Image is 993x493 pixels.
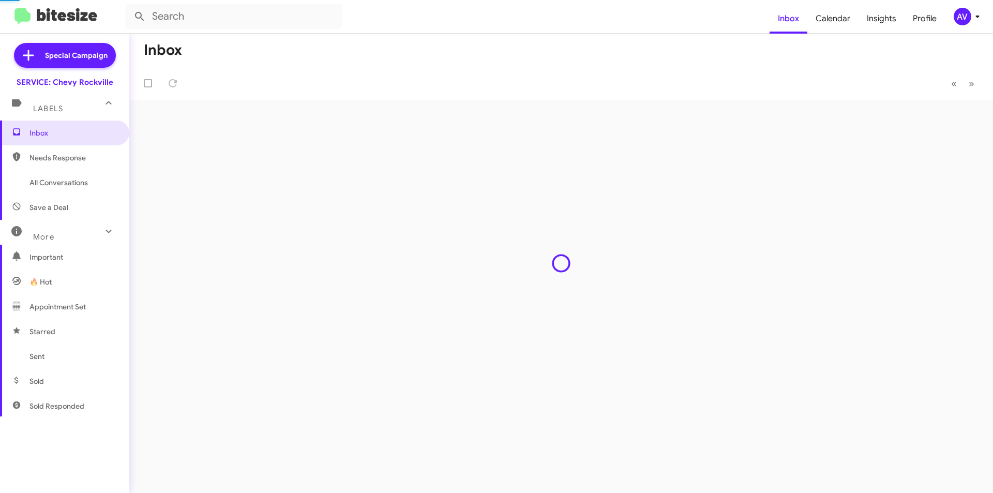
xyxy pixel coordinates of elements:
[29,277,52,287] span: 🔥 Hot
[969,77,974,90] span: »
[17,77,113,87] div: SERVICE: Chevy Rockville
[951,77,957,90] span: «
[945,73,963,94] button: Previous
[859,4,905,34] a: Insights
[125,4,342,29] input: Search
[29,376,44,386] span: Sold
[807,4,859,34] a: Calendar
[29,252,117,262] span: Important
[29,326,55,337] span: Starred
[29,401,84,411] span: Sold Responded
[33,232,54,242] span: More
[33,104,63,113] span: Labels
[905,4,945,34] a: Profile
[962,73,981,94] button: Next
[29,128,117,138] span: Inbox
[29,351,44,362] span: Sent
[770,4,807,34] a: Inbox
[29,153,117,163] span: Needs Response
[29,177,88,188] span: All Conversations
[144,42,182,58] h1: Inbox
[954,8,971,25] div: AV
[29,302,86,312] span: Appointment Set
[945,73,981,94] nav: Page navigation example
[29,202,68,213] span: Save a Deal
[45,50,108,61] span: Special Campaign
[945,8,982,25] button: AV
[14,43,116,68] a: Special Campaign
